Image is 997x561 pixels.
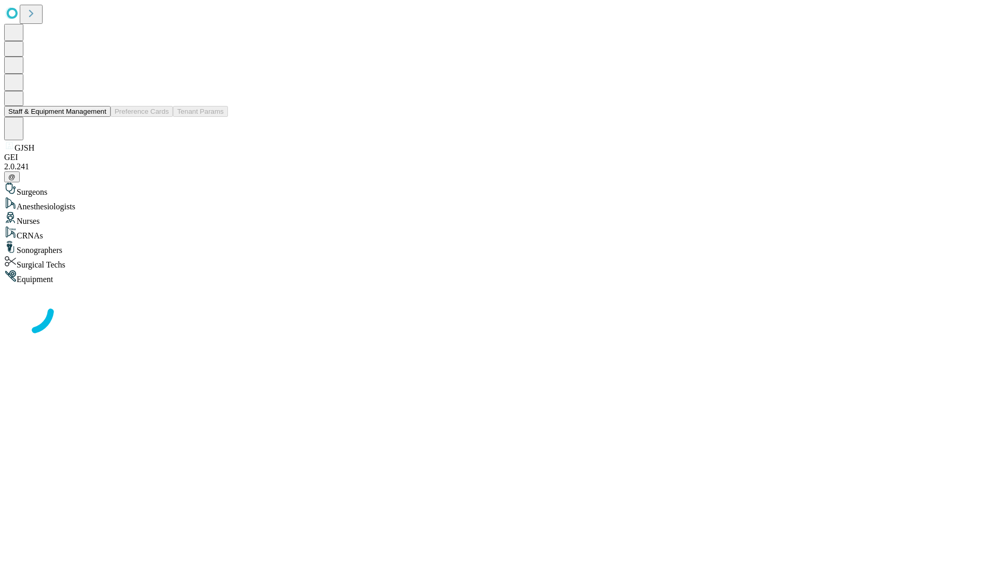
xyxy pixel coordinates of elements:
[8,173,16,181] span: @
[4,241,993,255] div: Sonographers
[111,106,173,117] button: Preference Cards
[15,143,34,152] span: GJSH
[4,226,993,241] div: CRNAs
[4,153,993,162] div: GEI
[4,182,993,197] div: Surgeons
[173,106,228,117] button: Tenant Params
[4,270,993,284] div: Equipment
[4,171,20,182] button: @
[4,255,993,270] div: Surgical Techs
[4,106,111,117] button: Staff & Equipment Management
[4,162,993,171] div: 2.0.241
[4,197,993,211] div: Anesthesiologists
[4,211,993,226] div: Nurses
